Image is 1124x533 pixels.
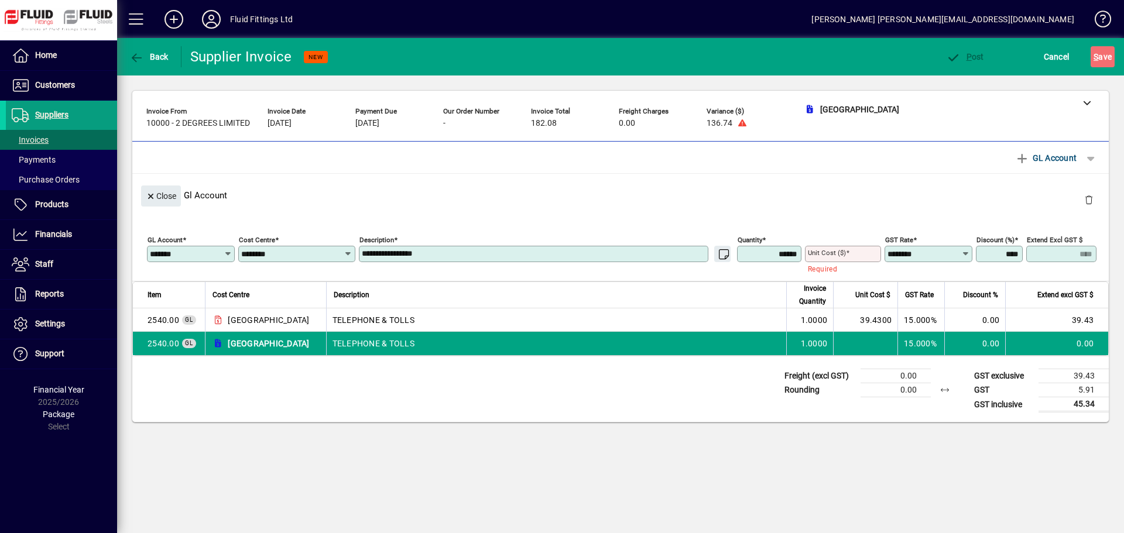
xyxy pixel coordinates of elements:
span: Unit Cost $ [855,288,890,301]
button: Delete [1075,185,1103,214]
td: 15.000% [897,332,944,355]
span: GST Rate [905,288,934,301]
a: Settings [6,310,117,339]
div: Gl Account [132,174,1109,216]
button: Back [126,46,172,67]
td: 0.00 [944,332,1005,355]
span: 182.08 [531,119,557,128]
td: GST [968,383,1039,397]
span: 136.74 [707,119,732,128]
span: Financial Year [33,385,84,394]
span: Support [35,349,64,358]
a: Invoices [6,130,117,150]
span: [DATE] [355,119,379,128]
td: Rounding [779,383,861,397]
td: 5.91 [1039,383,1109,397]
span: [DATE] [268,119,292,128]
span: - [443,119,446,128]
span: Invoices [12,135,49,145]
mat-label: GST rate [885,236,913,244]
span: Extend excl GST $ [1037,288,1094,301]
td: GST inclusive [968,397,1039,412]
app-page-header-button: Back [117,46,181,67]
a: Financials [6,220,117,249]
button: Post [943,46,987,67]
span: Suppliers [35,110,68,119]
span: GL [185,340,193,346]
td: GST exclusive [968,369,1039,383]
span: Payments [12,155,56,164]
td: Freight (excl GST) [779,369,861,383]
span: [GEOGRAPHIC_DATA] [228,314,309,326]
span: Description [334,288,369,301]
span: Cost Centre [213,288,249,301]
span: P [967,52,972,61]
td: 1.0000 [786,308,833,332]
td: 39.43 [1005,308,1108,332]
span: ave [1094,47,1112,66]
span: Reports [35,289,64,298]
button: Save [1091,46,1115,67]
button: Add [155,9,193,30]
span: Back [129,52,169,61]
mat-label: Extend excl GST $ [1027,236,1082,244]
span: NEW [309,53,323,61]
span: Item [148,288,162,301]
span: 10000 - 2 DEGREES LIMITED [146,119,250,128]
div: Fluid Fittings Ltd [230,10,293,29]
span: Financials [35,229,72,239]
td: 0.00 [944,308,1005,332]
mat-label: Cost Centre [239,236,275,244]
a: Payments [6,150,117,170]
mat-label: Quantity [738,236,762,244]
td: 39.4300 [833,308,897,332]
mat-label: GL Account [148,236,183,244]
a: Home [6,41,117,70]
span: TELEPHONE & TOLLS [148,338,179,349]
a: Purchase Orders [6,170,117,190]
span: [GEOGRAPHIC_DATA] [228,338,309,349]
button: Profile [193,9,230,30]
span: 0.00 [619,119,635,128]
button: Close [141,185,181,207]
span: Close [146,187,176,206]
a: Products [6,190,117,219]
span: Cancel [1044,47,1070,66]
a: Support [6,339,117,369]
td: TELEPHONE & TOLLS [326,308,787,332]
td: 0.00 [1005,332,1108,355]
a: Reports [6,280,117,309]
td: TELEPHONE & TOLLS [326,332,787,355]
span: Staff [35,259,53,269]
td: 0.00 [861,369,931,383]
mat-label: Description [359,236,394,244]
td: 39.43 [1039,369,1109,383]
app-page-header-button: Close [138,190,184,201]
span: ost [946,52,984,61]
a: Knowledge Base [1086,2,1109,40]
span: Discount % [963,288,998,301]
a: Staff [6,250,117,279]
mat-label: Unit Cost ($) [808,249,846,257]
span: TELEPHONE & TOLLS [148,314,179,326]
span: Customers [35,80,75,90]
td: 0.00 [861,383,931,397]
span: Products [35,200,68,209]
td: 15.000% [897,308,944,332]
td: 1.0000 [786,332,833,355]
a: Customers [6,71,117,100]
span: Purchase Orders [12,175,80,184]
span: GL [185,317,193,323]
span: Invoice Quantity [794,282,826,308]
button: Cancel [1041,46,1072,67]
span: S [1094,52,1098,61]
div: Supplier Invoice [190,47,292,66]
td: 45.34 [1039,397,1109,412]
span: Package [43,410,74,419]
app-page-header-button: Delete [1075,194,1103,205]
mat-label: Discount (%) [976,236,1015,244]
div: [PERSON_NAME] [PERSON_NAME][EMAIL_ADDRESS][DOMAIN_NAME] [811,10,1074,29]
mat-error: Required [808,262,872,274]
span: Home [35,50,57,60]
span: Settings [35,319,65,328]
